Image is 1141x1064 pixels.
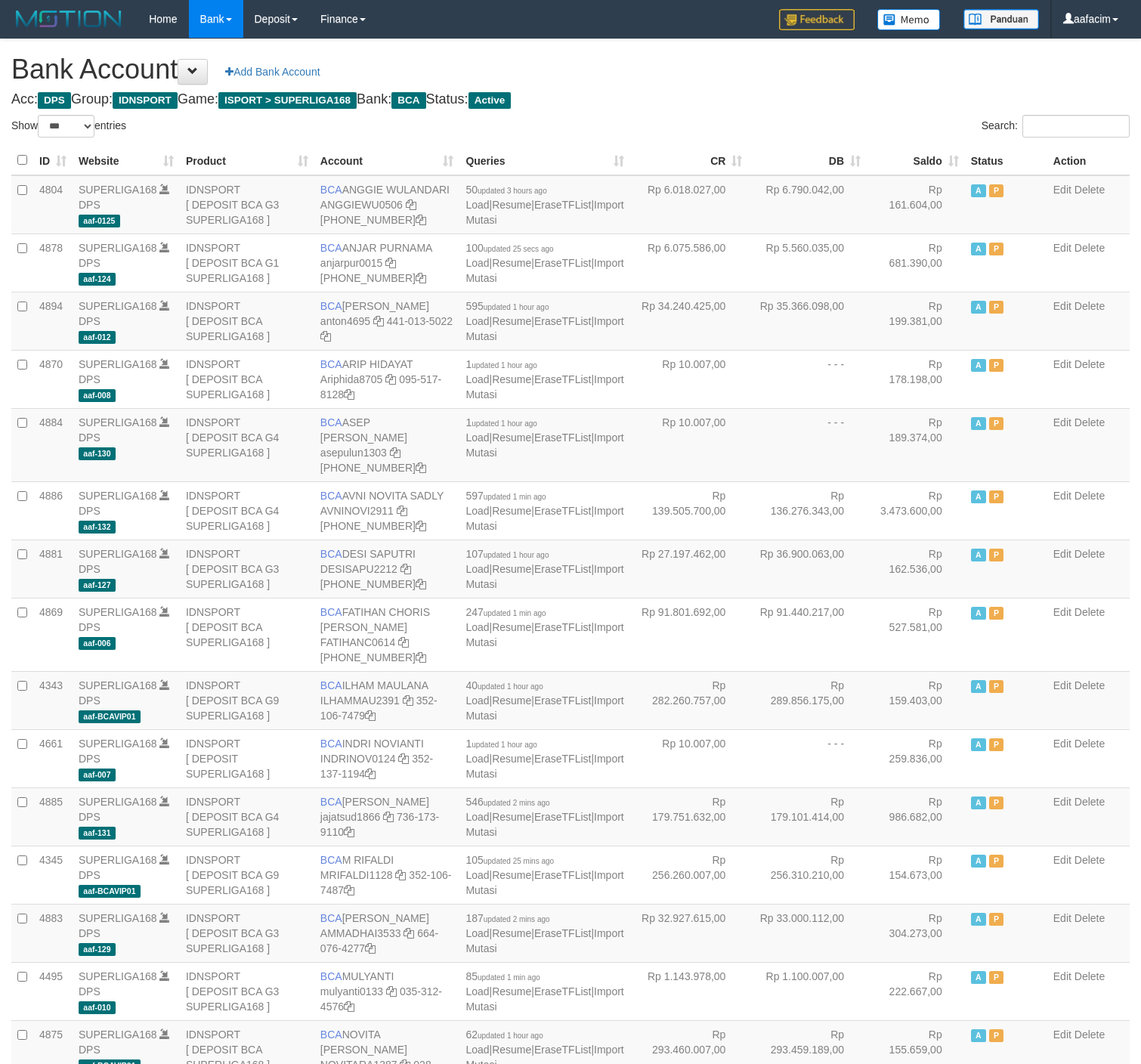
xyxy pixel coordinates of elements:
[1075,970,1105,982] a: Delete
[33,671,73,729] td: 4343
[314,540,460,598] td: DESI SAPUTRI [PHONE_NUMBER]
[748,540,867,598] td: Rp 36.900.063,00
[971,680,986,693] span: Active
[971,359,986,372] span: Active
[1075,606,1105,618] a: Delete
[492,927,531,939] a: Resume
[465,679,623,722] span: | | |
[465,606,546,618] span: 247
[1075,912,1105,924] a: Delete
[79,416,157,428] a: SUPERLIGA168
[465,563,489,575] a: Load
[73,671,180,729] td: DPS
[79,300,157,312] a: SUPERLIGA168
[465,505,489,517] a: Load
[1053,970,1071,982] a: Edit
[492,257,531,269] a: Resume
[465,257,623,284] a: Import Mutasi
[1053,416,1071,428] a: Edit
[314,350,460,408] td: ARIP HIDAYAT 095-517-8128
[1047,146,1130,175] th: Action
[492,985,531,998] a: Resume
[73,350,180,408] td: DPS
[484,551,549,559] span: updated 1 hour ago
[73,146,180,175] th: Website: activate to sort column ascending
[484,245,554,253] span: updated 25 secs ago
[320,257,383,269] a: anjarpur0015
[971,607,986,620] span: Active
[989,417,1004,430] span: Paused
[79,637,116,650] span: aaf-006
[465,184,546,196] span: 50
[180,408,314,481] td: IDNSPORT [ DEPOSIT BCA G4 SUPERLIGA168 ]
[748,671,867,729] td: Rp 289.856.175,00
[1075,300,1105,312] a: Delete
[779,9,855,30] img: Feedback.jpg
[73,292,180,350] td: DPS
[386,985,397,998] a: Copy mulyanti0133 to clipboard
[79,389,116,402] span: aaf-008
[465,431,623,459] a: Import Mutasi
[465,184,623,226] span: | | |
[989,607,1004,620] span: Paused
[73,598,180,671] td: DPS
[989,680,1004,693] span: Paused
[79,447,116,460] span: aaf-130
[11,115,126,138] label: Show entries
[416,520,426,532] a: Copy 4062280135 to clipboard
[11,54,1130,85] h1: Bank Account
[33,481,73,540] td: 4886
[630,540,749,598] td: Rp 27.197.462,00
[79,796,157,808] a: SUPERLIGA168
[630,598,749,671] td: Rp 91.801.692,00
[965,146,1047,175] th: Status
[534,927,591,939] a: EraseTFList
[1053,854,1071,866] a: Edit
[468,92,512,109] span: Active
[465,753,489,765] a: Load
[180,175,314,234] td: IDNSPORT [ DEPOSIT BCA G3 SUPERLIGA168 ]
[1053,548,1071,560] a: Edit
[395,869,406,881] a: Copy MRIFALDI1128 to clipboard
[1075,416,1105,428] a: Delete
[971,184,986,197] span: Active
[534,505,591,517] a: EraseTFList
[492,505,531,517] a: Resume
[748,175,867,234] td: Rp 6.790.042,00
[320,184,342,196] span: BCA
[867,481,965,540] td: Rp 3.473.600,00
[320,315,370,327] a: anton4695
[314,175,460,234] td: ANGGIE WULANDARI [PHONE_NUMBER]
[33,540,73,598] td: 4881
[465,1044,489,1056] a: Load
[465,300,623,342] span: | | |
[314,481,460,540] td: AVNI NOVITA SADLY [PHONE_NUMBER]
[11,92,1130,107] h4: Acc: Group: Game: Bank: Status:
[180,540,314,598] td: IDNSPORT [ DEPOSIT BCA G3 SUPERLIGA168 ]
[465,621,489,633] a: Load
[1053,490,1071,502] a: Edit
[534,257,591,269] a: EraseTFList
[465,300,549,312] span: 595
[472,419,537,428] span: updated 1 hour ago
[465,416,537,428] span: 1
[79,710,141,723] span: aaf-BCAVIP01
[320,636,395,648] a: FATIHANC0614
[534,373,591,385] a: EraseTFList
[1075,854,1105,866] a: Delete
[534,1044,591,1056] a: EraseTFList
[1075,796,1105,808] a: Delete
[73,175,180,234] td: DPS
[492,315,531,327] a: Resume
[867,175,965,234] td: Rp 161.604,00
[320,373,383,385] a: Ariphida8705
[465,505,623,532] a: Import Mutasi
[11,8,126,30] img: MOTION_logo.png
[630,671,749,729] td: Rp 282.260.757,00
[465,811,623,838] a: Import Mutasi
[492,811,531,823] a: Resume
[180,671,314,729] td: IDNSPORT [ DEPOSIT BCA G9 SUPERLIGA168 ]
[867,671,965,729] td: Rp 159.403,00
[971,490,986,503] span: Active
[867,408,965,481] td: Rp 189.374,00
